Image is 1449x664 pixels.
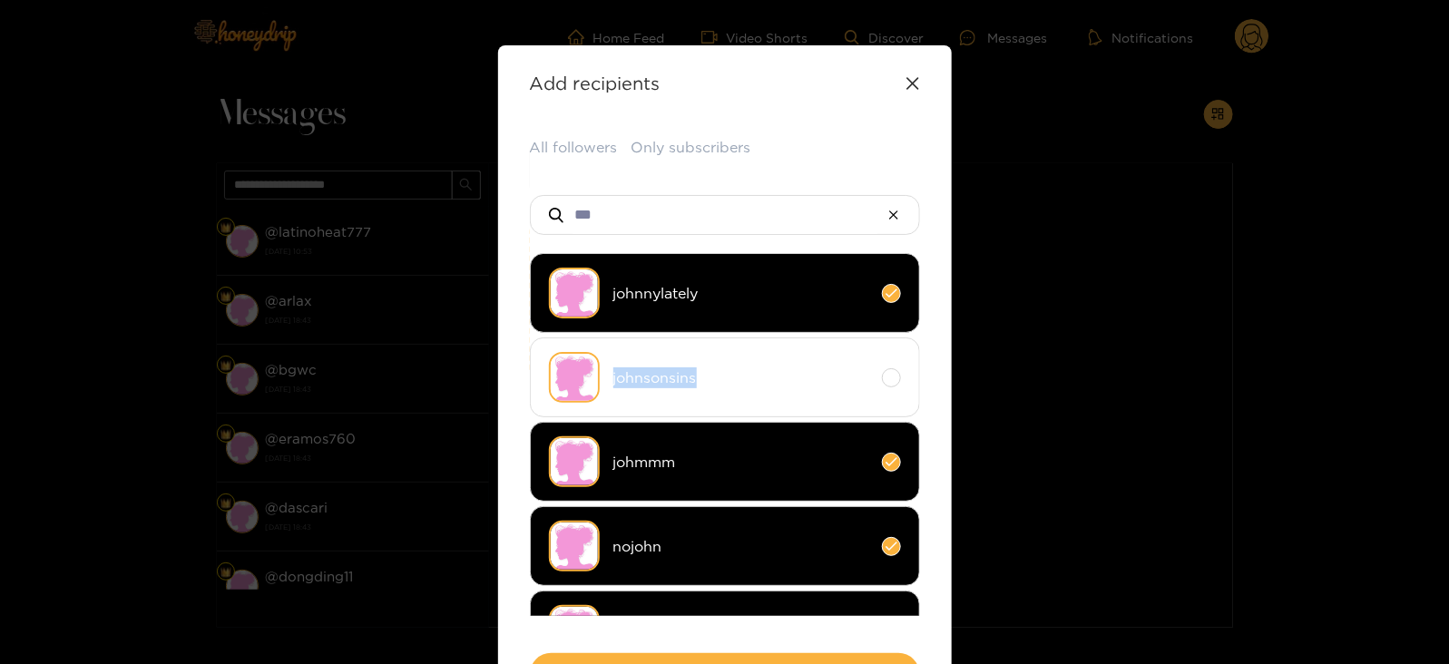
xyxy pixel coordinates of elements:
span: johnsonsins [613,367,868,388]
img: no-avatar.png [549,268,600,318]
button: All followers [530,137,618,158]
span: johnnylately [613,283,868,304]
span: nojohn [613,536,868,557]
span: johmmm [613,452,868,473]
button: Only subscribers [631,137,751,158]
img: no-avatar.png [549,605,600,656]
img: no-avatar.png [549,521,600,571]
strong: Add recipients [530,73,661,93]
img: no-avatar.png [549,352,600,403]
img: no-avatar.png [549,436,600,487]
